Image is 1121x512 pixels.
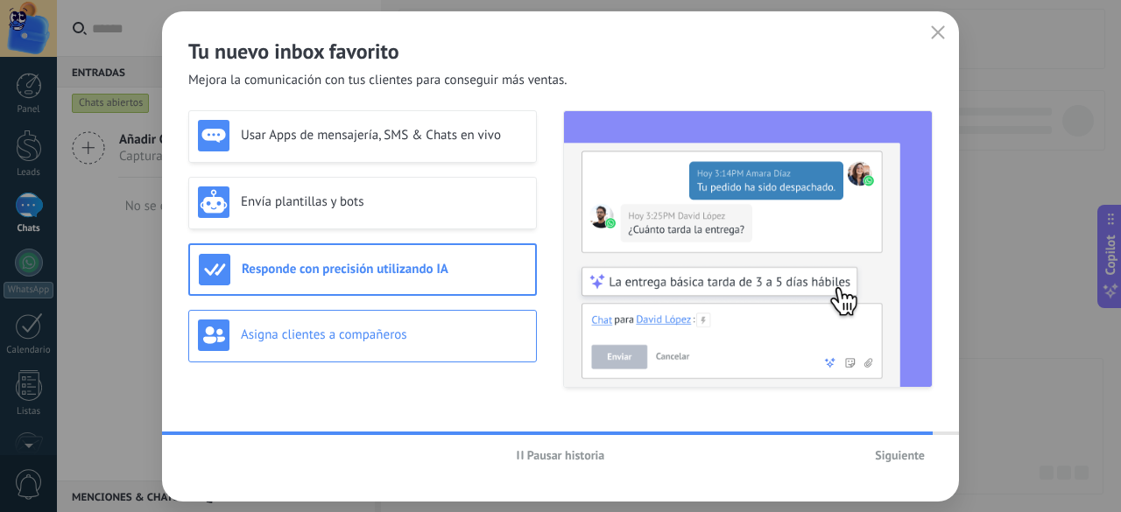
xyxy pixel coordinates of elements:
[875,449,925,461] span: Siguiente
[188,72,568,89] span: Mejora la comunicación con tus clientes para conseguir más ventas.
[509,442,613,468] button: Pausar historia
[527,449,605,461] span: Pausar historia
[241,193,527,210] h3: Envía plantillas y bots
[242,261,526,277] h3: Responde con precisión utilizando IA
[241,127,527,144] h3: Usar Apps de mensajería, SMS & Chats en vivo
[188,38,933,65] h2: Tu nuevo inbox favorito
[867,442,933,468] button: Siguiente
[241,326,527,343] h3: Asigna clientes a compañeros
